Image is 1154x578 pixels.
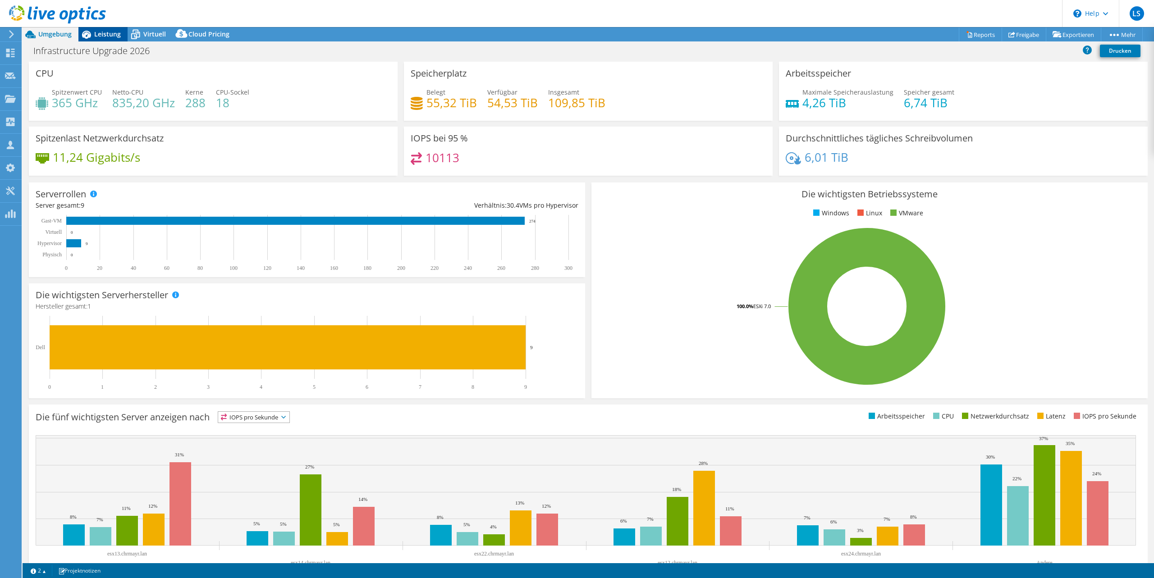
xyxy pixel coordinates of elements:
h4: 6,74 TiB [904,98,954,108]
h4: 55,32 TiB [426,98,477,108]
text: 2 [154,384,157,390]
span: Maximale Speicherauslastung [802,88,893,96]
h4: 4,26 TiB [802,98,893,108]
a: 2 [24,565,52,576]
li: Latenz [1035,411,1066,421]
text: 6 [366,384,368,390]
text: 9 [524,384,527,390]
h3: Arbeitsspeicher [786,68,851,78]
text: 100 [229,265,238,271]
text: 120 [263,265,271,271]
h3: Durchschnittliches tägliches Schreibvolumen [786,133,973,143]
text: esx24.chrmayr.lan [841,551,881,557]
li: Arbeitsspeicher [866,411,925,421]
svg: \n [1073,9,1081,18]
text: Physisch [42,251,62,258]
tspan: ESXi 7.0 [753,303,771,309]
text: 6% [830,519,837,524]
text: 5 [313,384,316,390]
a: Drucken [1100,45,1140,57]
span: Kerne [185,88,203,96]
span: Virtuell [143,30,166,38]
li: CPU [931,411,954,421]
li: IOPS pro Sekunde [1072,411,1136,421]
h3: Die wichtigsten Betriebssysteme [598,189,1141,199]
text: 40 [131,265,136,271]
a: Mehr [1101,27,1143,41]
text: 60 [164,265,169,271]
text: 22% [1012,476,1021,481]
text: 7% [804,515,811,520]
text: 5% [280,521,287,527]
text: 6% [620,518,627,523]
span: 30.4 [507,201,519,209]
text: 14% [358,496,367,502]
text: 27% [305,464,314,469]
span: Umgebung [38,30,72,38]
text: 140 [297,265,305,271]
text: 24% [1092,471,1101,476]
text: 160 [330,265,338,271]
text: 0 [48,384,51,390]
text: 8 [472,384,474,390]
span: Speicher gesamt [904,88,954,96]
span: 1 [87,302,91,310]
text: 3% [857,528,864,533]
span: 9 [81,201,84,209]
text: 5% [463,522,470,527]
text: 20 [97,265,102,271]
text: 0 [65,265,68,271]
text: 11% [122,505,131,511]
text: 1 [101,384,104,390]
span: LS [1130,6,1144,21]
text: esx22.chrmayr.lan [474,551,514,557]
li: VMware [888,208,923,218]
text: Dell [36,344,45,350]
text: Gast-VM [41,218,62,224]
text: esx12.chrmayr.lan [658,560,697,566]
tspan: 100.0% [737,303,753,309]
text: 8% [70,514,77,519]
li: Netzwerkdurchsatz [960,411,1029,421]
h3: IOPS bei 95 % [411,133,468,143]
a: Exportieren [1046,27,1101,41]
text: 4% [490,524,497,529]
h4: 365 GHz [52,98,102,108]
text: 300 [564,265,572,271]
h4: 6,01 TiB [805,152,848,162]
div: Server gesamt: [36,200,307,210]
span: CPU-Sockel [216,88,249,96]
span: Netto-CPU [112,88,143,96]
text: 13% [515,500,524,505]
h1: Infrastructure Upgrade 2026 [29,46,164,56]
text: 35% [1066,441,1075,446]
text: 5% [333,522,340,527]
text: 31% [175,452,184,457]
text: 7% [647,516,654,522]
li: Windows [811,208,849,218]
text: 9 [86,241,88,246]
h3: Speicherplatz [411,68,467,78]
text: 7% [884,516,890,522]
text: Virtuell [45,229,62,235]
text: 18% [672,487,681,492]
text: 30% [986,454,995,460]
text: 8% [910,514,917,519]
text: 7 [419,384,421,390]
h3: CPU [36,68,54,78]
h4: 109,85 TiB [548,98,605,108]
text: 0 [71,230,73,235]
h4: 18 [216,98,249,108]
text: 11% [725,506,734,511]
text: 0 [71,253,73,257]
text: 180 [363,265,371,271]
span: Belegt [426,88,445,96]
text: 8% [437,514,444,520]
text: 9 [530,345,533,350]
span: Cloud Pricing [188,30,229,38]
h4: 835,20 GHz [112,98,175,108]
text: 3 [207,384,210,390]
text: 220 [430,265,439,271]
h3: Serverrollen [36,189,86,199]
text: 4 [260,384,262,390]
